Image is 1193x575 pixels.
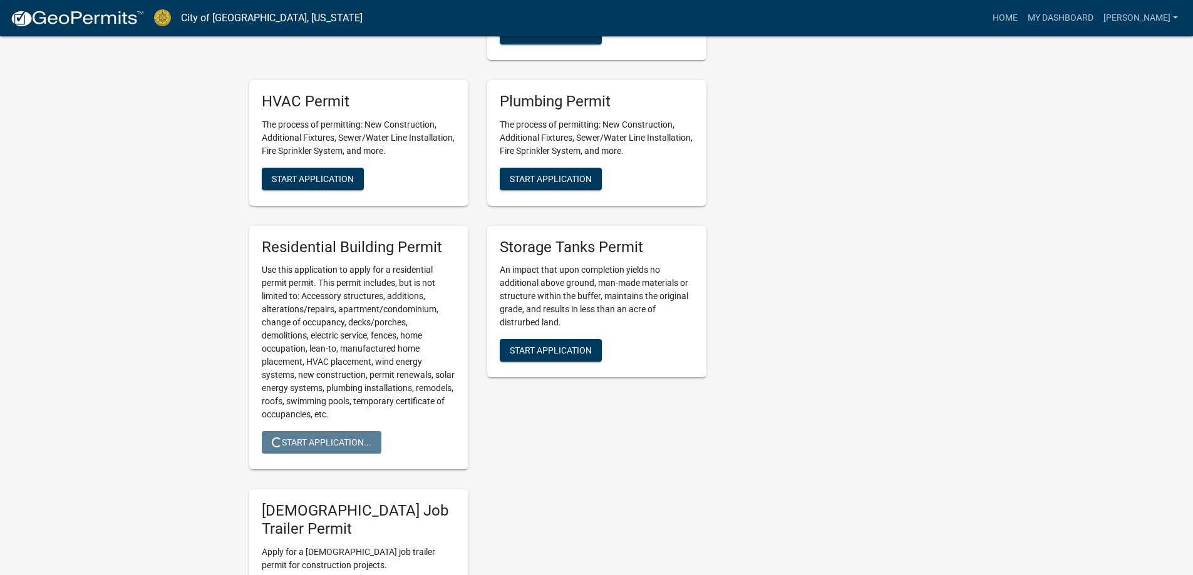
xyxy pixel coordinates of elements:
[500,238,694,257] h5: Storage Tanks Permit
[500,118,694,158] p: The process of permitting: New Construction, Additional Fixtures, Sewer/Water Line Installation, ...
[510,28,592,38] span: Start Application
[272,173,354,183] span: Start Application
[510,173,592,183] span: Start Application
[500,93,694,111] h5: Plumbing Permit
[262,118,456,158] p: The process of permitting: New Construction, Additional Fixtures, Sewer/Water Line Installation, ...
[262,546,456,572] p: Apply for a [DEMOGRAPHIC_DATA] job trailer permit for construction projects.
[262,502,456,538] h5: [DEMOGRAPHIC_DATA] Job Trailer Permit
[262,263,456,421] p: Use this application to apply for a residential permit permit. This permit includes, but is not l...
[272,437,371,447] span: Start Application...
[181,8,363,29] a: City of [GEOGRAPHIC_DATA], [US_STATE]
[500,339,602,362] button: Start Application
[154,9,171,26] img: City of Jeffersonville, Indiana
[1023,6,1098,30] a: My Dashboard
[500,263,694,329] p: An impact that upon completion yields no additional above ground, man-made materials or structure...
[262,431,381,454] button: Start Application...
[500,168,602,190] button: Start Application
[262,168,364,190] button: Start Application
[500,22,602,44] button: Start Application
[262,238,456,257] h5: Residential Building Permit
[1098,6,1183,30] a: [PERSON_NAME]
[262,93,456,111] h5: HVAC Permit
[988,6,1023,30] a: Home
[510,345,592,355] span: Start Application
